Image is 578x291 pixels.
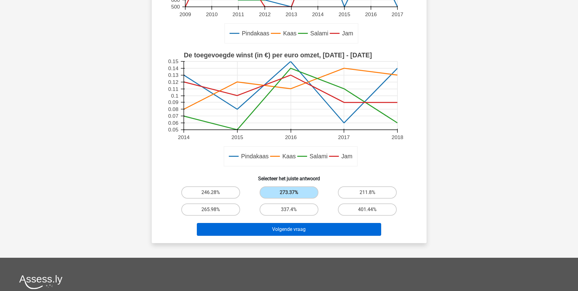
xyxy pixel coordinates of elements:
text: 2011 [232,11,244,17]
text: Pindakaas [242,30,269,37]
text: Pindakaas [241,153,268,160]
text: 0.09 [168,99,178,105]
text: 0.08 [168,106,178,112]
text: 2017 [338,134,349,140]
text: 2012 [259,11,271,17]
text: 0.11 [168,86,178,92]
label: 401.44% [338,203,397,216]
text: Kaas [283,30,296,37]
text: 2014 [312,11,324,17]
text: 0.1 [171,93,178,99]
img: Assessly logo [19,275,62,289]
label: 273.37% [260,186,318,199]
h6: Selecteer het juiste antwoord [161,171,417,181]
text: 2017 [392,11,403,17]
text: 2010 [206,11,217,17]
text: 0.13 [168,72,178,78]
text: 0.06 [168,120,178,126]
text: 0.12 [168,79,178,85]
text: Jam [342,30,353,37]
text: 2013 [285,11,297,17]
text: 2016 [365,11,377,17]
label: 337.4% [260,203,318,216]
text: Salami [309,153,327,160]
label: 246.28% [181,186,240,199]
text: 2018 [392,134,403,140]
text: 2015 [231,134,243,140]
text: 2016 [285,134,296,140]
text: Jam [341,153,353,160]
text: 0.14 [168,65,179,71]
text: 2009 [179,11,191,17]
text: Salami [310,30,328,37]
text: 500 [171,4,180,10]
text: 2015 [339,11,350,17]
text: 2014 [178,134,190,140]
label: 211.8% [338,186,397,199]
button: Volgende vraag [197,223,381,236]
text: 0.15 [168,59,178,65]
text: Kaas [282,153,296,160]
label: 265.98% [181,203,240,216]
text: 0.07 [168,113,178,119]
text: De toegevoegde winst (in €) per euro omzet, [DATE] - [DATE] [184,52,372,59]
text: 0.05 [168,127,178,133]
